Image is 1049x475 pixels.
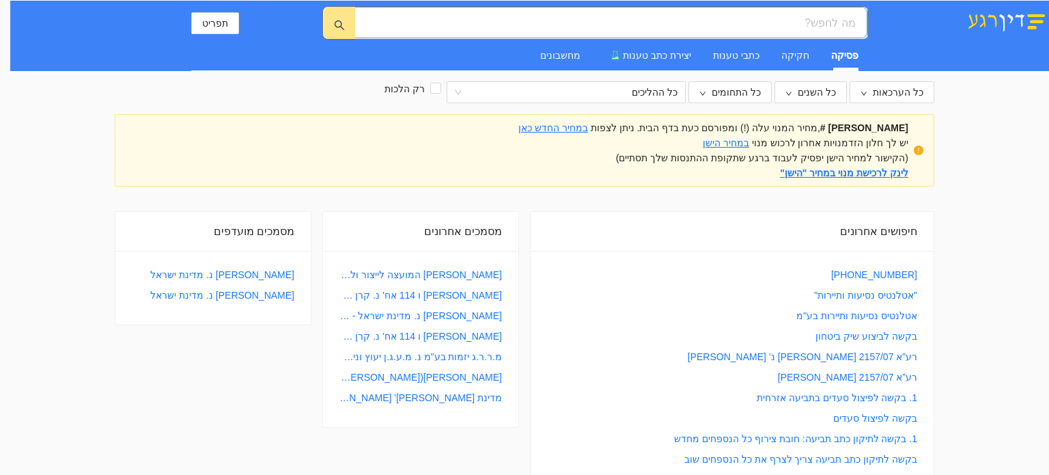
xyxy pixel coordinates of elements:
[339,329,502,344] a: [PERSON_NAME] ו 114 אח' נ. קרן אינטגרל-שותפות מוגבלת [PERSON_NAME]'
[713,48,759,63] div: כתבי טענות
[815,329,917,344] a: בקשה לביצוע שיק ביטחון
[547,212,917,251] div: חיפושים אחרונים
[778,370,917,385] a: רע”א 2157/07 [PERSON_NAME]
[379,81,430,96] span: רק הלכות
[914,146,923,155] span: exclamation-circle
[150,267,294,282] a: [PERSON_NAME] נ. מדינת ישראל
[150,288,294,303] a: [PERSON_NAME] נ. מדינת ישראל
[339,288,502,303] a: [PERSON_NAME] ו 114 אח' נ. קרן אינטגרל-שותפות מוגבלת [PERSON_NAME]'
[339,212,502,251] div: מסמכים אחרונים
[339,370,502,385] a: [PERSON_NAME]([PERSON_NAME]) [PERSON_NAME]' נ' מדינת [PERSON_NAME]'
[861,90,867,97] span: down
[798,85,836,100] span: כל השנים
[781,48,809,63] div: חקיקה
[785,90,792,97] span: down
[796,308,917,323] a: אטלנטיס נסיעות ותיירות בע"מ
[684,452,917,467] a: בקשה לתיקון כתב תביעה צריך לצרף את כל הנספחים שוב
[873,85,923,100] span: כל הערכאות
[540,48,581,63] div: מחשבונים
[623,50,691,61] span: יצירת כתב טענות
[377,14,856,31] input: מה לחפש?
[191,12,239,34] button: תפריט
[774,81,847,103] button: כל השניםdown
[831,267,917,282] a: [PHONE_NUMBER]
[757,390,917,405] a: 1. בקשה לפיצול סעדים בתביעה אזרחית
[814,288,917,303] a: "אטלנטיס נסיעות ותיירות"
[703,137,749,148] a: במחיר הישן
[699,90,706,97] span: down
[339,267,502,282] a: [PERSON_NAME] המועצה לייצור ולשיווק צמחי [PERSON_NAME]
[850,81,934,103] button: כל הערכאותdown
[820,122,908,133] strong: [PERSON_NAME] #
[831,48,858,63] div: פסיקה
[780,167,908,178] a: לינק לרכישת מנוי במחיר "הישן"
[334,19,345,31] span: search
[132,212,294,251] div: מסמכים מועדפים
[611,51,620,60] span: experiment
[688,349,917,364] a: רע”א 2157/07 [PERSON_NAME] נ’ [PERSON_NAME]
[833,411,917,426] a: בקשה לפיצול סעדים
[518,122,908,178] span: , מחיר המנוי עלה (!) ומפורסם כעת בדף הבית. ניתן לצפות יש לך חלון הזדמנויות אחרון לרכוש מנוי (הקיש...
[964,9,1049,32] img: דין רגע
[712,85,761,100] span: כל התחומים
[339,349,502,364] a: מ.ר.ר.ג יזמות בע"מ נ. מ.ע.ג.ן יעוץ וניהול נכסים בע"מ
[324,7,355,39] button: search
[339,308,502,323] a: [PERSON_NAME] נ. מדינת ישראל - רשות מקרקעי [PERSON_NAME]
[202,16,228,31] span: תפריט
[674,431,917,446] a: 1. בקשה לתיקון כתב תביעה: חובת צירוף כל הנספחים מחדש
[518,122,588,133] a: במחיר החדש כאן
[339,390,502,405] a: מדינת [PERSON_NAME]' [PERSON_NAME](אחר/נוסף) [PERSON_NAME]'
[688,81,772,103] button: כל התחומיםdown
